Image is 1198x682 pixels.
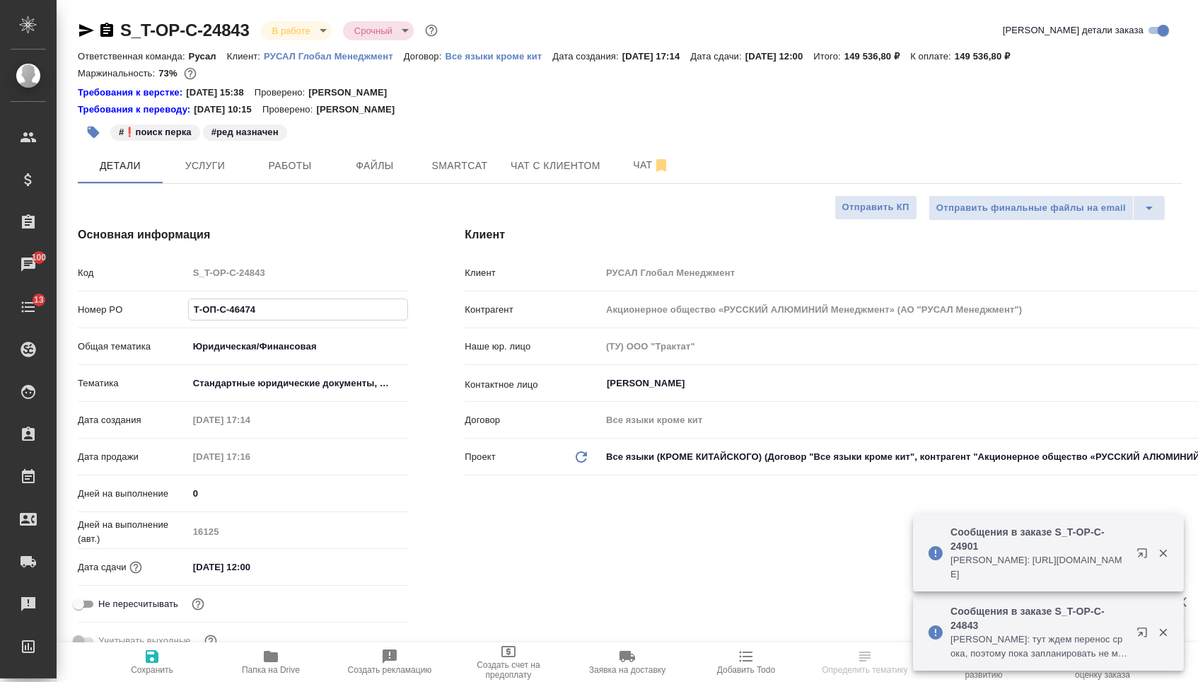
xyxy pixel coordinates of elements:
p: Маржинальность: [78,68,158,79]
button: Доп статусы указывают на важность/срочность заказа [422,21,441,40]
a: S_T-OP-C-24843 [120,21,250,40]
p: Ответственная команда: [78,51,189,62]
button: Определить тематику [806,642,924,682]
div: Нажми, чтобы открыть папку с инструкцией [78,103,194,117]
button: 34256.00 RUB; [181,64,199,83]
button: Отправить финальные файлы на email [929,195,1134,221]
a: 13 [4,289,53,325]
div: В работе [261,21,332,40]
span: Учитывать выходные [98,634,191,648]
span: Создать счет на предоплату [458,660,559,680]
button: Создать рекламацию [330,642,449,682]
p: Дата продажи [78,450,188,464]
span: Чат [617,156,685,174]
span: Детали [86,157,154,175]
button: Сохранить [93,642,211,682]
span: Отправить КП [842,200,909,216]
button: Срочный [350,25,397,37]
p: 73% [158,68,180,79]
span: Файлы [341,157,409,175]
input: Пустое поле [188,521,409,542]
p: [DATE] 10:15 [194,103,262,117]
div: Юридическая/Финансовая [188,335,409,359]
p: Клиент: [227,51,264,62]
span: Папка на Drive [242,665,300,675]
p: Договор: [404,51,446,62]
span: Чат с клиентом [511,157,600,175]
button: Добавить тэг [78,117,109,148]
p: #ред назначен [211,125,279,139]
span: [PERSON_NAME] детали заказа [1003,23,1144,37]
span: Работы [256,157,324,175]
p: РУСАЛ Глобал Менеджмент [264,51,404,62]
p: Сообщения в заказе S_T-OP-C-24901 [950,525,1127,553]
span: Услуги [171,157,239,175]
p: #❗поиск перка [119,125,192,139]
p: Проект [465,450,496,464]
input: ✎ Введи что-нибудь [188,483,409,504]
button: Добавить Todo [687,642,806,682]
a: Требования к верстке: [78,86,186,100]
p: Проверено: [262,103,317,117]
p: Клиент [465,266,601,280]
button: Если добавить услуги и заполнить их объемом, то дата рассчитается автоматически [127,558,145,577]
p: Договор [465,413,601,427]
span: Заявка на доставку [589,665,665,675]
p: Дней на выполнение [78,487,188,501]
button: Создать счет на предоплату [449,642,568,682]
button: Отправить КП [834,195,917,220]
p: [PERSON_NAME]: [URL][DOMAIN_NAME] [950,553,1127,582]
div: split button [929,195,1165,221]
div: Нажми, чтобы открыть папку с инструкцией [78,86,186,100]
p: Код [78,266,188,280]
button: Включи, если не хочешь, чтобы указанная дата сдачи изменилась после переставления заказа в 'Подтв... [189,595,207,613]
input: Пустое поле [188,262,409,283]
p: К оплате: [910,51,955,62]
button: Скопировать ссылку для ЯМессенджера [78,22,95,39]
button: Выбери, если сб и вс нужно считать рабочими днями для выполнения заказа. [202,632,220,650]
span: Создать рекламацию [348,665,432,675]
h4: Клиент [465,226,1182,243]
p: [DATE] 15:38 [186,86,255,100]
p: 149 536,80 ₽ [955,51,1020,62]
button: Открыть в новой вкладке [1128,539,1162,573]
input: Пустое поле [188,410,312,430]
p: [DATE] 12:00 [745,51,814,62]
p: Все языки кроме кит [445,51,552,62]
span: Определить тематику [822,665,907,675]
p: Общая тематика [78,340,188,354]
p: Дата создания [78,413,188,427]
p: [PERSON_NAME]: тут ждем перенос срока, поэтому пока запланировать не можем [950,632,1127,661]
button: Скопировать ссылку [98,22,115,39]
span: ред назначен [202,125,289,137]
input: Пустое поле [188,446,312,467]
p: Итого: [813,51,844,62]
p: Сообщения в заказе S_T-OP-C-24843 [950,604,1127,632]
p: Наше юр. лицо [465,340,601,354]
a: 100 [4,247,53,282]
span: Отправить финальные файлы на email [936,200,1126,216]
p: Контактное лицо [465,378,601,392]
button: Закрыть [1148,626,1177,639]
p: Дата создания: [552,51,622,62]
span: Smartcat [426,157,494,175]
button: Заявка на доставку [568,642,687,682]
p: [DATE] 17:14 [622,51,691,62]
a: Требования к переводу: [78,103,194,117]
span: Не пересчитывать [98,597,178,611]
p: Тематика [78,376,188,391]
span: 13 [25,293,52,307]
button: Папка на Drive [211,642,330,682]
p: Проверено: [255,86,309,100]
button: Открыть в новой вкладке [1128,618,1162,652]
p: Номер PO [78,303,188,317]
svg: Отписаться [653,157,670,174]
input: ✎ Введи что-нибудь [188,557,312,577]
p: Дата сдачи: [690,51,745,62]
button: В работе [268,25,315,37]
span: 100 [23,250,55,265]
span: Добавить Todo [717,665,775,675]
span: ❗поиск перка [109,125,202,137]
button: Закрыть [1148,547,1177,560]
a: РУСАЛ Глобал Менеджмент [264,50,404,62]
